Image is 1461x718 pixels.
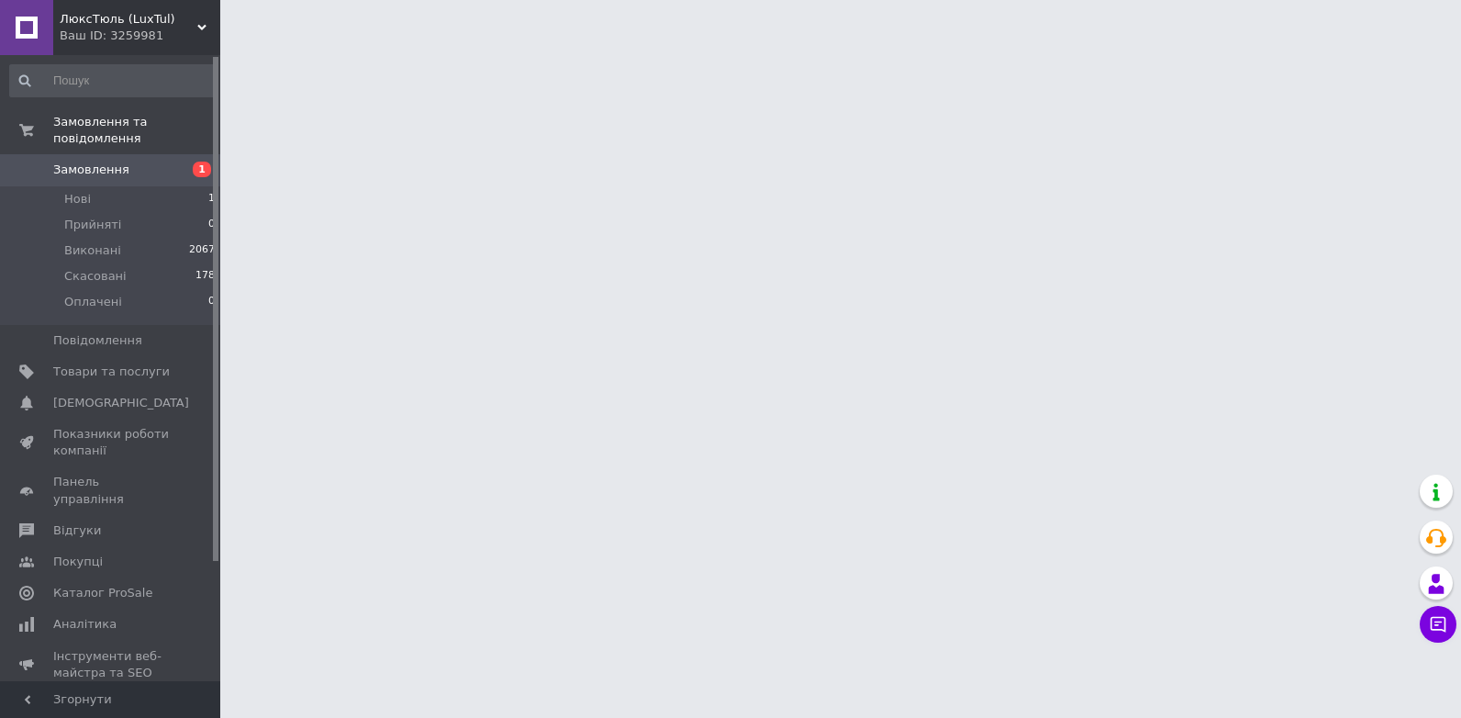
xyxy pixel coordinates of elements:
div: Ваш ID: 3259981 [60,28,220,44]
span: 1 [208,191,215,208]
input: Пошук [9,64,217,97]
span: Показники роботи компанії [53,426,170,459]
span: Замовлення [53,162,129,178]
span: 1 [193,162,211,177]
span: Нові [64,191,91,208]
span: Повідомлення [53,332,142,349]
span: Оплачені [64,294,122,310]
span: Каталог ProSale [53,585,152,601]
span: Панель управління [53,474,170,507]
button: Чат з покупцем [1420,606,1456,643]
span: Замовлення та повідомлення [53,114,220,147]
span: Виконані [64,242,121,259]
span: ЛюксТюль (LuxTul) [60,11,197,28]
span: 2067 [189,242,215,259]
span: Покупці [53,554,103,570]
span: Відгуки [53,522,101,539]
span: Інструменти веб-майстра та SEO [53,648,170,681]
span: Аналітика [53,616,117,633]
span: Прийняті [64,217,121,233]
span: Скасовані [64,268,127,285]
span: Товари та послуги [53,364,170,380]
span: 0 [208,294,215,310]
span: 178 [195,268,215,285]
span: 0 [208,217,215,233]
span: [DEMOGRAPHIC_DATA] [53,395,189,411]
